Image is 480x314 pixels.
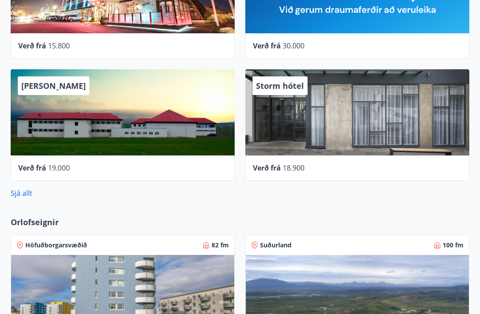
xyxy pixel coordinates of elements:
[283,163,304,173] span: 18.900
[283,41,304,51] span: 30.000
[11,216,59,228] span: Orlofseignir
[48,41,70,51] span: 15.800
[48,163,70,173] span: 19.000
[253,41,281,51] span: Verð frá
[443,241,464,250] span: 100 fm
[212,241,229,250] span: 82 fm
[260,241,292,250] span: Suðurland
[18,41,46,51] span: Verð frá
[253,163,281,173] span: Verð frá
[11,188,32,198] a: Sjá allt
[256,80,304,91] span: Storm hótel
[21,80,86,91] span: [PERSON_NAME]
[25,241,87,250] span: Höfuðborgarsvæðið
[18,163,46,173] span: Verð frá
